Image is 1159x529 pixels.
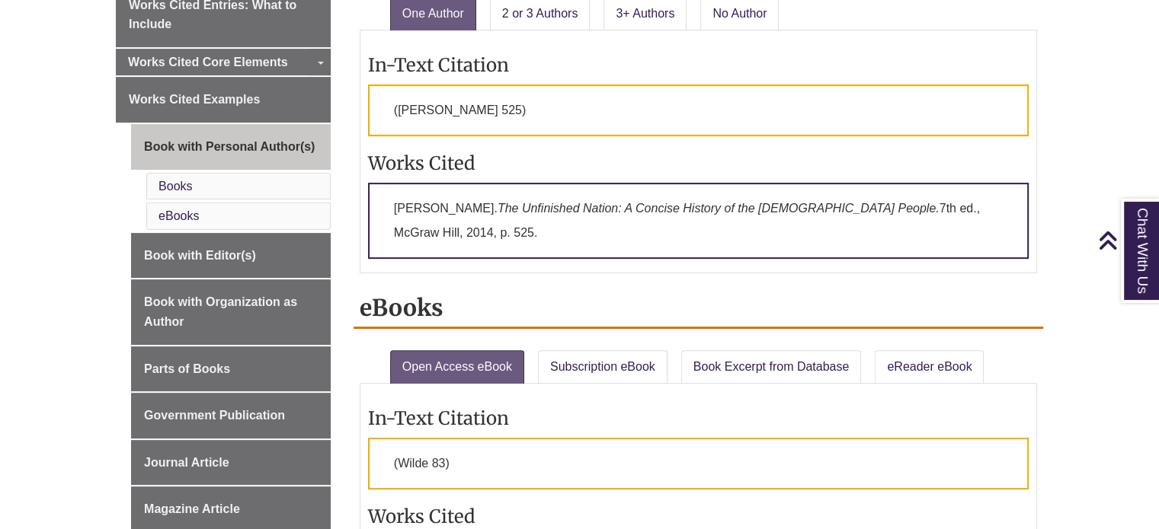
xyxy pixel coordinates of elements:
[131,233,331,279] a: Book with Editor(s)
[1098,230,1155,250] a: Back to Top
[354,288,1043,329] h2: eBooks
[368,183,1029,259] p: [PERSON_NAME]. 7th ed., McGraw Hill, 2014, p. 525.
[131,440,331,486] a: Journal Article
[158,209,199,222] a: eBooks
[390,350,524,384] a: Open Access eBook
[681,350,862,384] a: Book Excerpt from Database
[128,56,288,69] span: Works Cited Core Elements
[131,124,331,170] a: Book with Personal Author(s)
[368,505,1029,528] h3: Works Cited
[368,84,1029,136] p: ([PERSON_NAME] 525)
[368,438,1029,489] p: (Wilde 83)
[131,279,331,344] a: Book with Organization as Author
[368,151,1029,175] h3: Works Cited
[116,77,331,123] a: Works Cited Examples
[538,350,668,384] a: Subscription eBook
[875,350,984,384] a: eReader eBook
[368,53,1029,77] h3: In-Text Citation
[116,49,331,76] a: Works Cited Core Elements
[498,202,940,215] em: The Unfinished Nation: A Concise History of the [DEMOGRAPHIC_DATA] People.
[158,180,192,193] a: Books
[131,393,331,438] a: Government Publication
[129,93,260,106] span: Works Cited Examples
[131,346,331,392] a: Parts of Books
[368,406,1029,430] h3: In-Text Citation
